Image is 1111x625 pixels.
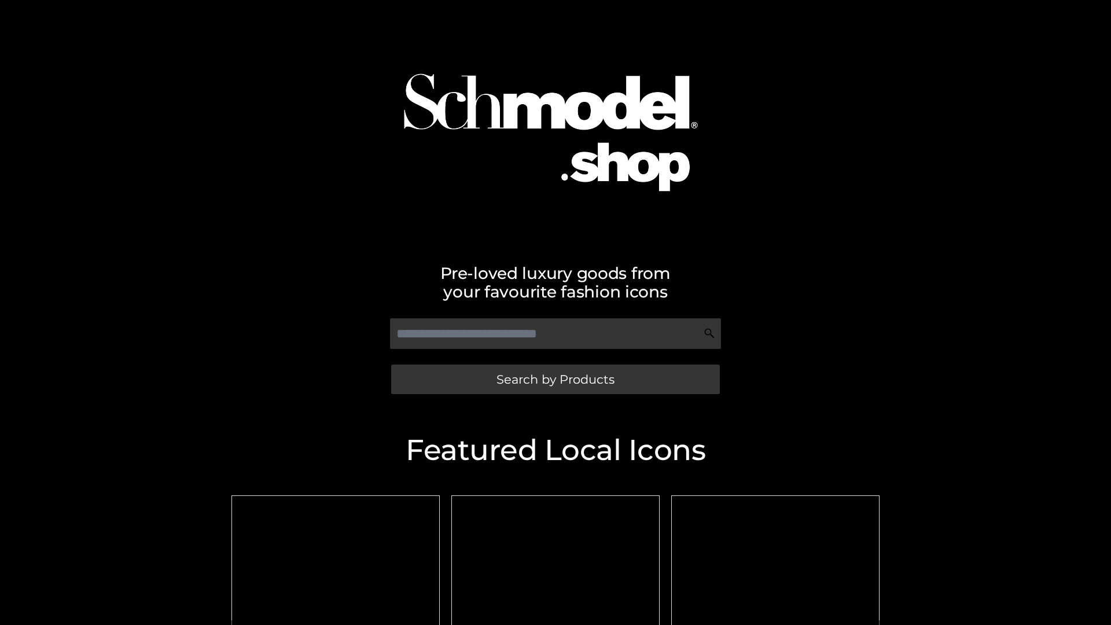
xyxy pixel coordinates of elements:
h2: Pre-loved luxury goods from your favourite fashion icons [226,264,885,301]
img: Search Icon [704,328,715,339]
h2: Featured Local Icons​ [226,436,885,465]
span: Search by Products [496,373,615,385]
a: Search by Products [391,365,720,394]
